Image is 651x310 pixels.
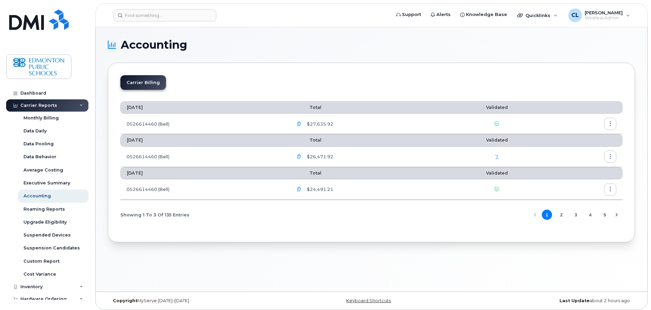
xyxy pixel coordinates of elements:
[542,210,552,220] button: Page 1
[560,298,589,303] strong: Last Update
[600,210,610,220] button: Page 5
[113,298,137,303] strong: Copyright
[556,210,566,220] button: Page 2
[120,147,287,167] td: 0526614460 (Bell)
[293,137,321,143] span: Total
[446,134,548,146] th: Validated
[120,167,287,179] th: [DATE]
[495,154,498,159] a: 7
[120,179,287,200] td: 0526614460 (Bell)
[571,210,581,220] button: Page 3
[612,210,622,220] button: Next Page
[120,210,189,220] span: Showing 1 To 3 Of 135 Entries
[459,298,635,304] div: about 2 hours ago
[305,121,333,127] span: $27,635.92
[446,167,548,179] th: Validated
[346,298,391,303] a: Keyboard Shortcuts
[108,298,284,304] div: MyServe [DATE]–[DATE]
[120,101,287,114] th: [DATE]
[121,40,187,50] span: Accounting
[120,114,287,134] td: 0526614460 (Bell)
[120,134,287,146] th: [DATE]
[446,101,548,114] th: Validated
[585,210,596,220] button: Page 4
[305,153,333,160] span: $26,471.92
[293,105,321,110] span: Total
[305,186,333,193] span: $24,491.21
[293,170,321,176] span: Total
